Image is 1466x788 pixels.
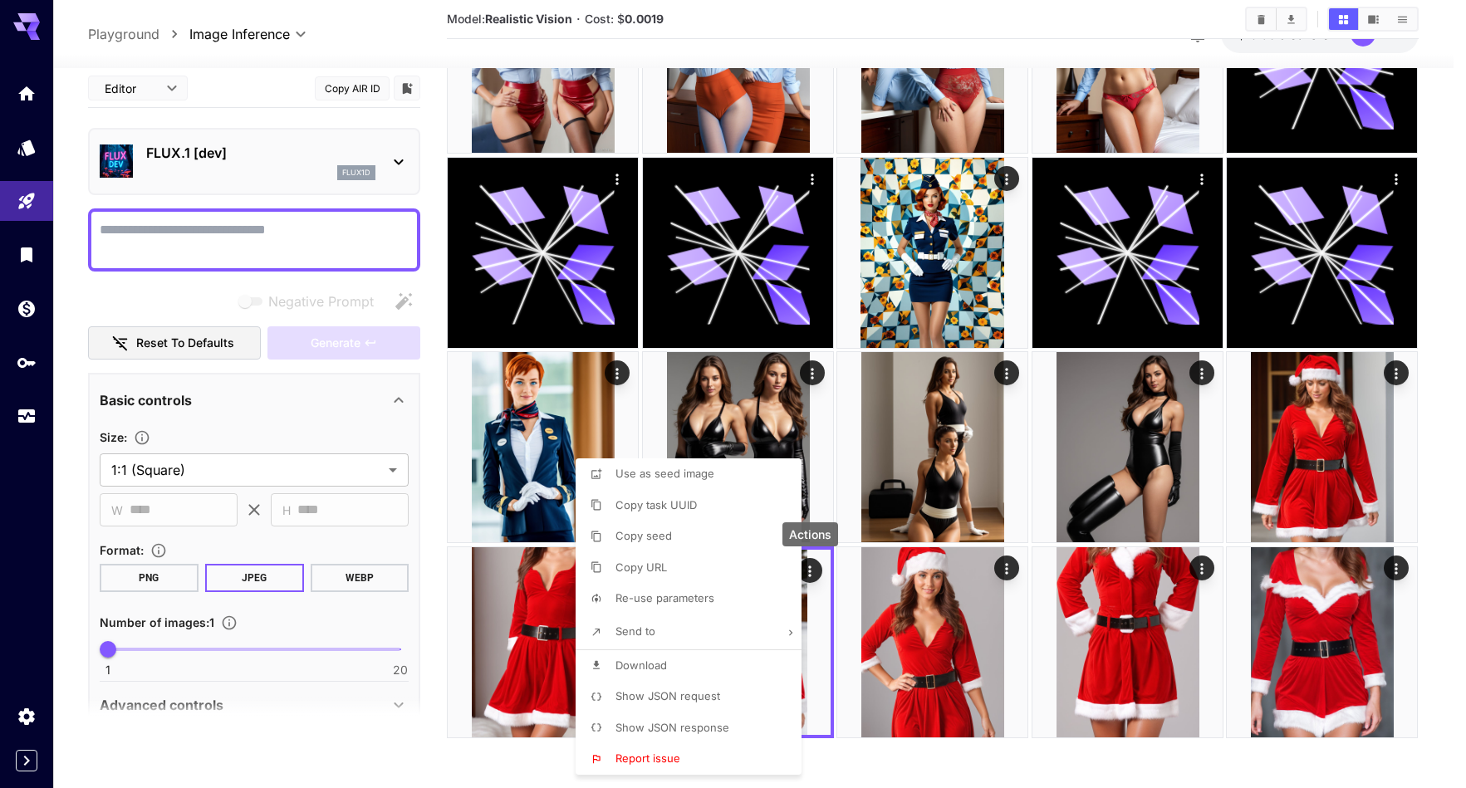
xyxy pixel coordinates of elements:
[615,751,680,765] span: Report issue
[615,560,667,574] span: Copy URL
[1383,708,1466,788] iframe: Chat Widget
[615,721,729,734] span: Show JSON response
[615,624,655,638] span: Send to
[615,529,672,542] span: Copy seed
[615,689,720,702] span: Show JSON request
[615,658,667,672] span: Download
[615,591,714,604] span: Re-use parameters
[782,522,838,546] div: Actions
[615,467,714,480] span: Use as seed image
[615,498,697,511] span: Copy task UUID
